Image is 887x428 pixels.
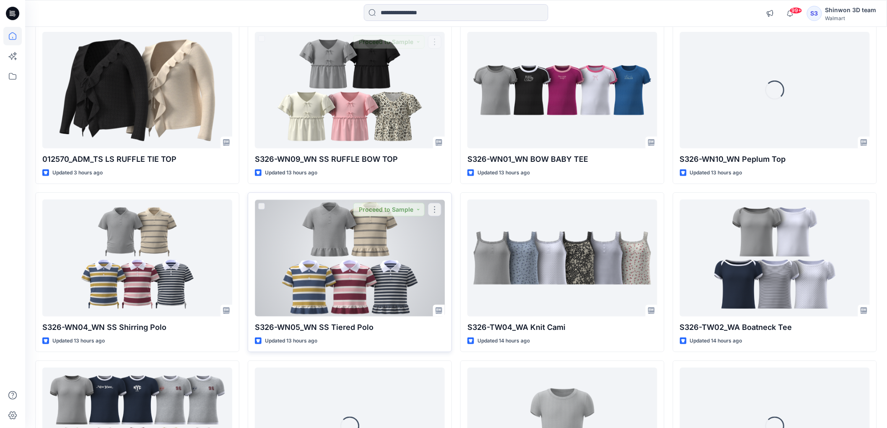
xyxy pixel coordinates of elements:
[255,322,445,333] p: S326-WN05_WN SS Tiered Polo
[807,6,822,21] div: S3
[690,337,742,345] p: Updated 14 hours ago
[52,337,105,345] p: Updated 13 hours ago
[690,169,742,177] p: Updated 13 hours ago
[825,15,877,21] div: Walmart
[790,7,802,14] span: 99+
[42,322,232,333] p: S326-WN04_WN SS Shirring Polo
[467,32,657,148] a: S326-WN01_WN BOW BABY TEE
[42,32,232,148] a: 012570_ADM_TS LS RUFFLE TIE TOP
[680,200,870,316] a: S326-TW02_WA Boatneck Tee
[52,169,103,177] p: Updated 3 hours ago
[467,200,657,316] a: S326-TW04_WA Knit Cami
[265,337,317,345] p: Updated 13 hours ago
[680,322,870,333] p: S326-TW02_WA Boatneck Tee
[265,169,317,177] p: Updated 13 hours ago
[255,200,445,316] a: S326-WN05_WN SS Tiered Polo
[467,322,657,333] p: S326-TW04_WA Knit Cami
[680,153,870,165] p: S326-WN10_WN Peplum Top
[42,200,232,316] a: S326-WN04_WN SS Shirring Polo
[477,337,530,345] p: Updated 14 hours ago
[477,169,530,177] p: Updated 13 hours ago
[255,32,445,148] a: S326-WN09_WN SS RUFFLE BOW TOP
[825,5,877,15] div: Shinwon 3D team
[255,153,445,165] p: S326-WN09_WN SS RUFFLE BOW TOP
[467,153,657,165] p: S326-WN01_WN BOW BABY TEE
[42,153,232,165] p: 012570_ADM_TS LS RUFFLE TIE TOP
